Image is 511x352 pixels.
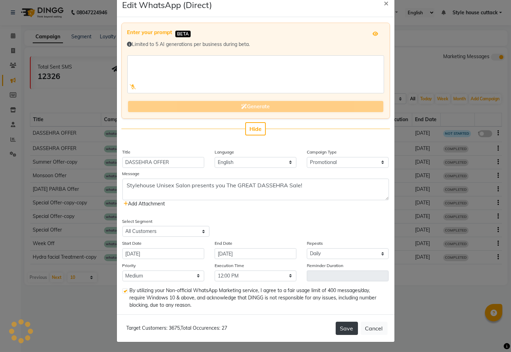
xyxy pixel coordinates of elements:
div: Limited to 5 AI generations per business during beta. [127,41,384,48]
button: Save [336,322,358,335]
label: Priority [122,263,136,269]
label: Execution Time [215,263,244,269]
label: Language [215,149,234,155]
label: Message [122,171,140,177]
label: Select Segment [122,218,153,225]
span: Hide [249,125,262,132]
button: Hide [245,122,266,135]
label: End Date [215,240,232,247]
label: Start Date [122,240,142,247]
label: Reminder Duration [307,263,343,269]
input: Enter Title [122,157,204,168]
label: Title [122,149,131,155]
span: BETA [175,31,191,37]
label: Repeats [307,240,323,247]
span: By utilizing your Non-official WhatsApp Marketing service, I agree to a fair usage limit of 400 m... [130,287,383,309]
span: Target Customers: 3675 [127,325,180,331]
div: , [124,324,227,332]
span: Add Attachment [124,201,165,207]
label: Enter your prompt [127,29,173,37]
span: Total Occurences: 27 [181,325,227,331]
label: Campaign Type [307,149,337,155]
button: Cancel [361,322,388,335]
